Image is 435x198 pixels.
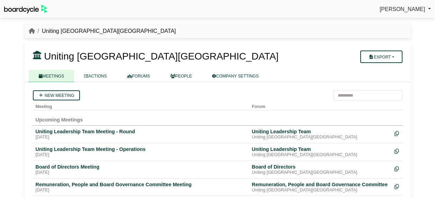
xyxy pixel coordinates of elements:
nav: breadcrumb [29,27,176,36]
div: Board of Directors [252,164,389,170]
div: Uniting Leadership Team [252,128,389,135]
div: [DATE] [36,135,246,140]
div: Uniting Leadership Team Meeting - Operations [36,146,246,152]
a: MEETINGS [29,70,74,82]
span: [PERSON_NAME] [380,6,425,12]
div: Uniting [GEOGRAPHIC_DATA][GEOGRAPHIC_DATA] [252,170,389,175]
div: Uniting Leadership Team Meeting - Round [36,128,246,135]
div: Uniting [GEOGRAPHIC_DATA][GEOGRAPHIC_DATA] [252,188,389,193]
div: Uniting [GEOGRAPHIC_DATA][GEOGRAPHIC_DATA] [252,135,389,140]
a: Uniting Leadership Team Meeting - Round [DATE] [36,128,246,140]
a: Remuneration, People and Board Governance Committee Uniting [GEOGRAPHIC_DATA][GEOGRAPHIC_DATA] [252,181,389,193]
div: [DATE] [36,170,246,175]
a: Board of Directors Meeting [DATE] [36,164,246,175]
span: Upcoming Meetings [36,117,83,123]
div: Make a copy [395,164,400,173]
div: [DATE] [36,152,246,158]
div: Make a copy [395,128,400,138]
div: Make a copy [395,181,400,191]
a: Uniting Leadership Team Meeting - Operations [DATE] [36,146,246,158]
div: Remuneration, People and Board Governance Committee [252,181,389,188]
span: Uniting [GEOGRAPHIC_DATA][GEOGRAPHIC_DATA] [44,51,279,62]
a: New meeting [33,90,80,100]
a: Remuneration, People and Board Governance Committee Meeting [DATE] [36,181,246,193]
div: Board of Directors Meeting [36,164,246,170]
a: COMPANY SETTINGS [202,70,269,82]
img: BoardcycleBlackGreen-aaafeed430059cb809a45853b8cf6d952af9d84e6e89e1f1685b34bfd5cb7d64.svg [4,5,47,13]
div: [DATE] [36,188,246,193]
a: FORUMS [117,70,160,82]
a: Uniting Leadership Team Uniting [GEOGRAPHIC_DATA][GEOGRAPHIC_DATA] [252,128,389,140]
div: Uniting [GEOGRAPHIC_DATA][GEOGRAPHIC_DATA] [252,152,389,158]
th: Forum [249,100,392,110]
th: Meeting [33,100,249,110]
a: [PERSON_NAME] [380,5,431,14]
a: Uniting Leadership Team Uniting [GEOGRAPHIC_DATA][GEOGRAPHIC_DATA] [252,146,389,158]
button: Export [360,51,402,63]
a: Board of Directors Uniting [GEOGRAPHIC_DATA][GEOGRAPHIC_DATA] [252,164,389,175]
div: Remuneration, People and Board Governance Committee Meeting [36,181,246,188]
a: PEOPLE [160,70,202,82]
div: Make a copy [395,146,400,155]
li: Uniting [GEOGRAPHIC_DATA][GEOGRAPHIC_DATA] [35,27,176,36]
a: ACTIONS [74,70,117,82]
div: Uniting Leadership Team [252,146,389,152]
